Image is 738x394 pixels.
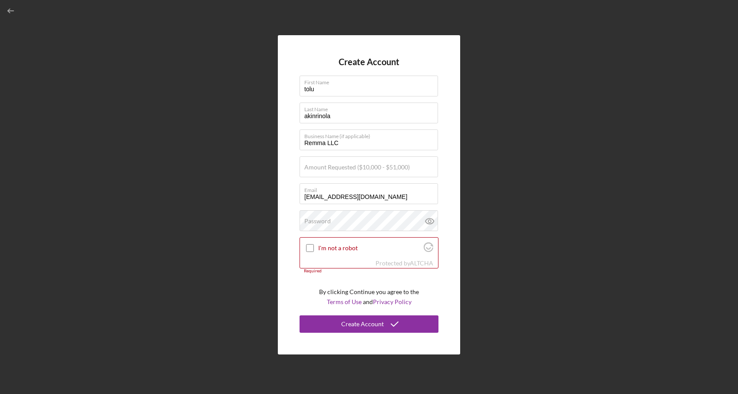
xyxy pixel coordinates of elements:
label: First Name [304,76,438,86]
label: Amount Requested ($10,000 - $51,000) [304,164,410,171]
a: Visit Altcha.org [410,259,433,267]
label: Password [304,218,331,225]
div: Required [300,268,438,274]
label: Email [304,184,438,193]
h4: Create Account [339,57,399,67]
a: Privacy Policy [373,298,412,305]
p: By clicking Continue you agree to the and [319,287,419,307]
a: Visit Altcha.org [424,246,433,253]
label: Last Name [304,103,438,113]
label: I'm not a robot [318,245,421,252]
div: Protected by [376,260,433,267]
a: Terms of Use [327,298,362,305]
label: Business Name (if applicable) [304,130,438,139]
button: Create Account [300,315,438,333]
div: Create Account [341,315,384,333]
